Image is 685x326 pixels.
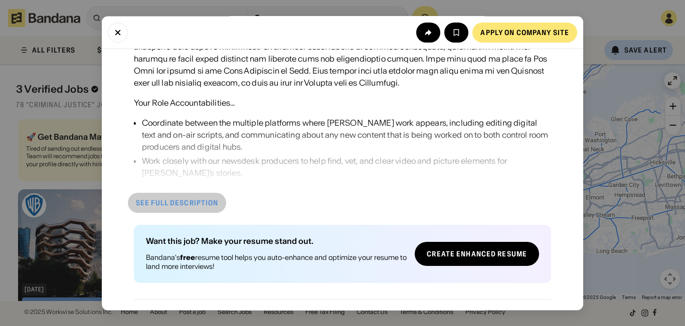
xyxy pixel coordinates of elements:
[142,117,551,153] div: Coordinate between the multiple platforms where [PERSON_NAME] work appears, including editing dig...
[146,237,407,245] div: Want this job? Make your resume stand out.
[134,97,235,109] div: Your Role Accountabilities...
[180,253,195,262] b: free
[146,253,407,271] div: Bandana's resume tool helps you auto-enhance and optimize your resume to land more interviews!
[108,22,128,42] button: Close
[142,181,551,193] div: Pivot quickly from one assignment to another as news demands.
[136,199,218,206] div: See full description
[427,250,527,257] div: Create Enhanced Resume
[142,155,551,179] div: Work closely with our newsdesk producers to help find, vet, and clear video and picture elements ...
[480,29,569,36] div: Apply on company site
